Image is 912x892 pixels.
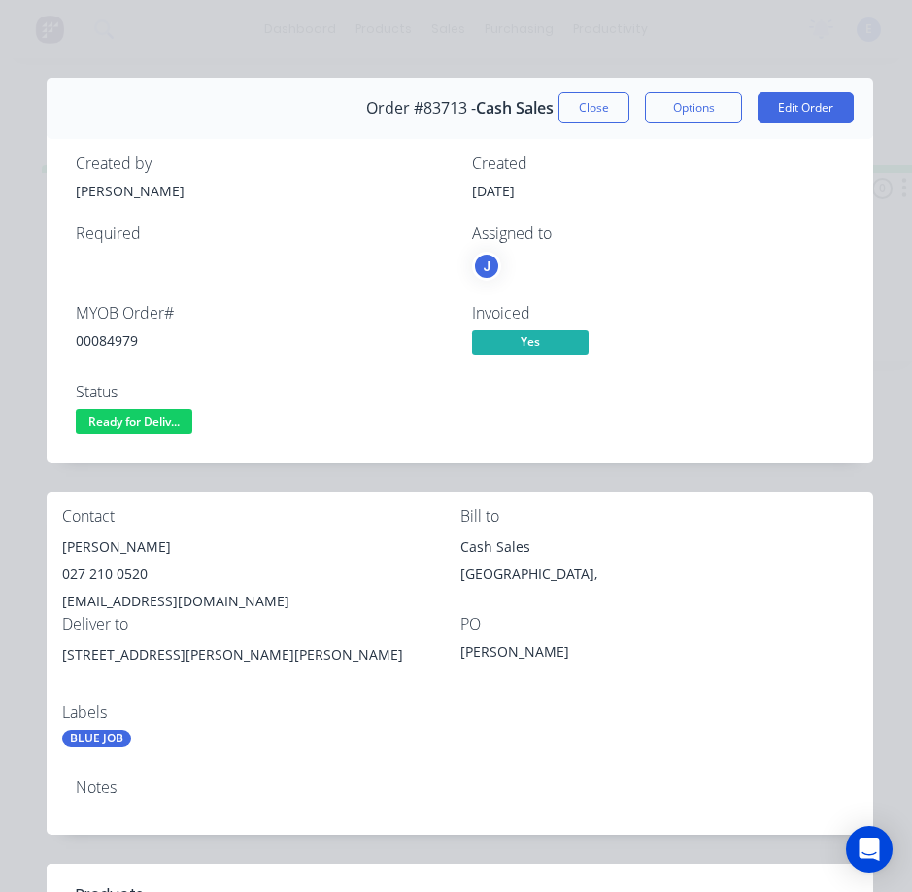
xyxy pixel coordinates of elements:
[472,154,845,173] div: Created
[472,182,515,200] span: [DATE]
[472,330,589,355] span: Yes
[472,304,845,323] div: Invoiced
[460,533,859,596] div: Cash Sales[GEOGRAPHIC_DATA],
[76,181,449,201] div: [PERSON_NAME]
[476,99,554,118] span: Cash Sales
[62,507,460,526] div: Contact
[62,641,460,703] div: [STREET_ADDRESS][PERSON_NAME][PERSON_NAME]
[76,330,449,351] div: 00084979
[62,703,460,722] div: Labels
[62,641,460,669] div: [STREET_ADDRESS][PERSON_NAME][PERSON_NAME]
[76,304,449,323] div: MYOB Order #
[76,778,844,797] div: Notes
[76,409,192,433] span: Ready for Deliv...
[460,533,859,561] div: Cash Sales
[76,383,449,401] div: Status
[62,561,460,588] div: 027 210 0520
[76,154,449,173] div: Created by
[645,92,742,123] button: Options
[460,641,703,669] div: [PERSON_NAME]
[366,99,476,118] span: Order #83713 -
[76,224,449,243] div: Required
[472,252,501,281] button: J
[62,588,460,615] div: [EMAIL_ADDRESS][DOMAIN_NAME]
[62,615,460,634] div: Deliver to
[76,409,192,438] button: Ready for Deliv...
[846,826,893,873] div: Open Intercom Messenger
[758,92,854,123] button: Edit Order
[460,615,859,634] div: PO
[460,561,859,588] div: [GEOGRAPHIC_DATA],
[62,730,131,747] div: BLUE JOB
[460,507,859,526] div: Bill to
[62,533,460,561] div: [PERSON_NAME]
[62,533,460,615] div: [PERSON_NAME]027 210 0520[EMAIL_ADDRESS][DOMAIN_NAME]
[558,92,629,123] button: Close
[472,224,845,243] div: Assigned to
